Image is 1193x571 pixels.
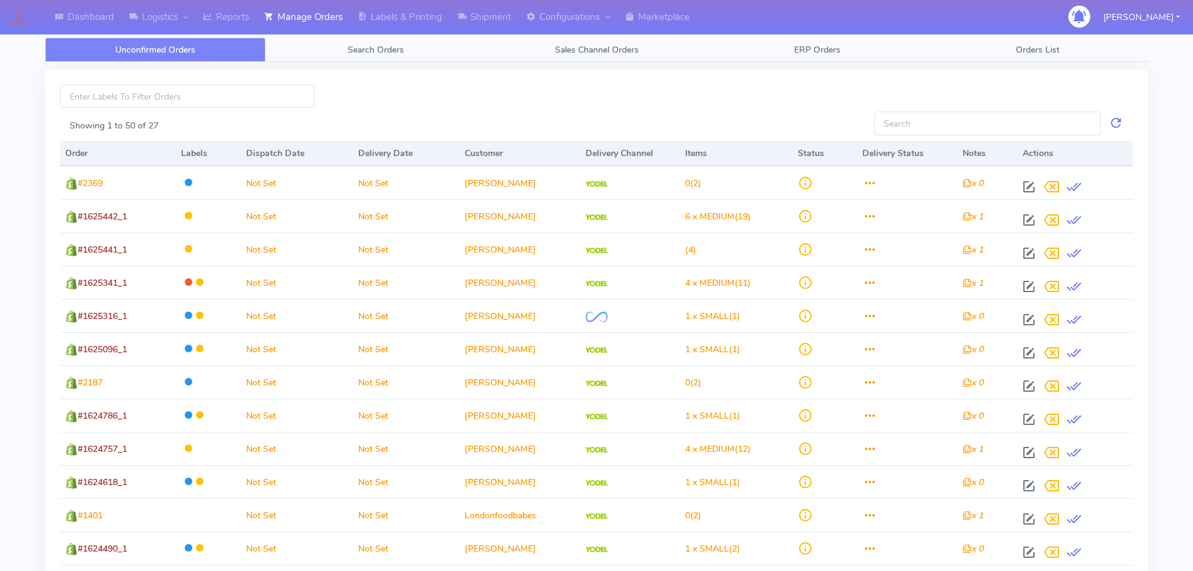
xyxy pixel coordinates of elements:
span: (2) [685,510,701,521]
th: Customer [460,141,580,166]
span: (2) [685,177,701,189]
th: Notes [958,141,1018,166]
i: x 1 [963,211,983,223]
td: Not Set [353,233,460,266]
td: [PERSON_NAME] [460,233,580,266]
td: Not Set [241,432,353,465]
th: Status [793,141,858,166]
span: #1624490_1 [78,543,127,555]
td: Not Set [353,465,460,498]
td: [PERSON_NAME] [460,399,580,432]
i: x 0 [963,343,983,355]
span: Orders List [1016,44,1060,56]
i: x 1 [963,443,983,455]
span: 0 [685,377,690,389]
img: Yodel [586,513,607,520]
span: #2187 [78,377,103,389]
i: x 0 [963,377,983,389]
span: (1) [685,343,740,355]
i: x 1 [963,510,983,521]
td: Not Set [241,233,353,266]
span: (2) [685,377,701,389]
td: [PERSON_NAME] [460,532,580,565]
td: Not Set [241,199,353,233]
span: #1624786_1 [78,410,127,422]
span: #1625441_1 [78,244,127,256]
span: #1624618_1 [78,476,127,488]
td: Not Set [353,332,460,365]
td: [PERSON_NAME] [460,266,580,299]
button: [PERSON_NAME] [1094,4,1189,30]
td: Not Set [241,465,353,498]
span: (2) [685,543,740,555]
th: Delivery Channel [581,141,681,166]
td: Not Set [353,532,460,565]
i: x 1 [963,277,983,289]
th: Actions [1018,141,1133,166]
img: Yodel [586,347,607,354]
img: Yodel [586,414,607,420]
span: 1 x SMALL [685,310,729,322]
span: 1 x SMALL [685,343,729,355]
td: [PERSON_NAME] [460,465,580,498]
img: Yodel [586,447,607,453]
img: Yodel [586,480,607,486]
td: Not Set [241,299,353,332]
span: 1 x SMALL [685,476,729,488]
td: Not Set [241,399,353,432]
td: Londonfoodbabes [460,498,580,532]
label: Showing 1 to 50 of 27 [70,119,158,132]
img: Yodel [586,214,607,221]
span: ERP Orders [794,44,840,56]
td: Not Set [353,365,460,399]
i: x 1 [963,244,983,256]
th: Labels [176,141,241,166]
td: Not Set [241,532,353,565]
span: 1 x SMALL [685,410,729,422]
th: Delivery Date [353,141,460,166]
img: OnFleet [586,312,607,322]
span: (19) [685,211,751,223]
span: #1401 [78,510,103,521]
th: Delivery Status [857,141,958,166]
span: (12) [685,443,751,455]
span: #1625096_1 [78,343,127,355]
span: #2369 [78,177,103,189]
td: [PERSON_NAME] [460,199,580,233]
img: Yodel [586,181,607,187]
span: (4) [685,244,696,256]
span: 1 x SMALL [685,543,729,555]
td: Not Set [353,299,460,332]
td: Not Set [241,498,353,532]
span: Search Orders [348,44,404,56]
th: Order [60,141,176,166]
span: #1624757_1 [78,443,127,455]
span: 0 [685,177,690,189]
img: Yodel [586,547,607,553]
td: Not Set [353,266,460,299]
i: x 0 [963,310,983,322]
td: Not Set [353,432,460,465]
td: [PERSON_NAME] [460,432,580,465]
span: 0 [685,510,690,521]
td: [PERSON_NAME] [460,166,580,199]
span: 4 x MEDIUM [685,277,735,289]
span: (1) [685,410,740,422]
td: Not Set [353,498,460,532]
td: Not Set [241,365,353,399]
input: Enter Labels To Filter Orders [60,85,314,108]
td: Not Set [353,399,460,432]
input: Search [874,112,1101,135]
ul: Tabs [45,38,1148,62]
th: Items [680,141,792,166]
span: #1625442_1 [78,211,127,223]
td: Not Set [353,199,460,233]
i: x 0 [963,410,983,422]
i: x 0 [963,543,983,555]
span: (11) [685,277,751,289]
td: Not Set [241,166,353,199]
span: #1625341_1 [78,277,127,289]
img: Yodel [586,380,607,387]
td: [PERSON_NAME] [460,365,580,399]
img: Yodel [586,281,607,287]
